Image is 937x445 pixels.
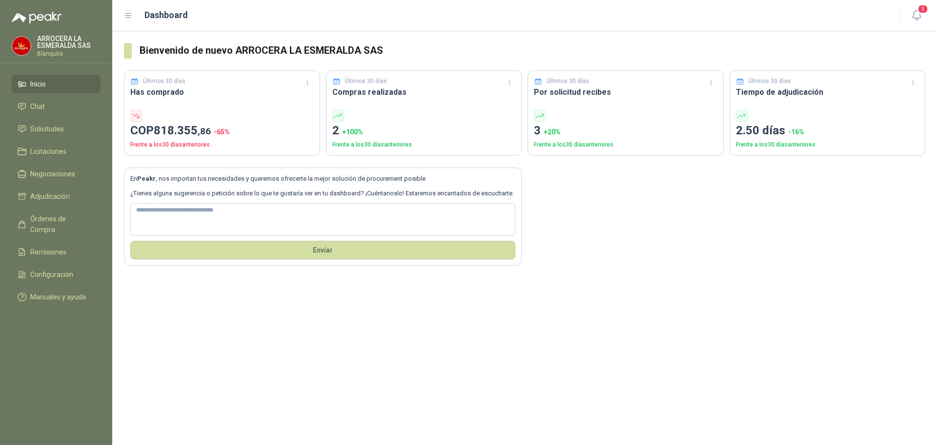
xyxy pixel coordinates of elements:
[534,122,717,140] p: 3
[332,140,516,149] p: Frente a los 30 días anteriores
[908,7,925,24] button: 3
[12,165,101,183] a: Negociaciones
[130,241,515,259] button: Envíar
[214,128,230,136] span: -65 %
[534,86,717,98] h3: Por solicitud recibes
[30,169,75,179] span: Negociaciones
[140,43,925,58] h3: Bienvenido de nuevo ARROCERA LA ESMERALDA SAS
[748,77,791,86] p: Últimos 30 días
[12,142,101,161] a: Licitaciones
[30,124,64,134] span: Solicitudes
[12,12,61,23] img: Logo peakr
[544,128,561,136] span: + 20 %
[332,86,516,98] h3: Compras realizadas
[143,77,185,86] p: Últimos 30 días
[736,140,919,149] p: Frente a los 30 días anteriores
[547,77,589,86] p: Últimos 30 días
[736,86,919,98] h3: Tiempo de adjudicación
[12,187,101,206] a: Adjudicación
[12,75,101,93] a: Inicio
[154,124,211,137] span: 818.355
[345,77,387,86] p: Últimos 30 días
[130,189,515,198] p: ¿Tienes alguna sugerencia o petición sobre lo que te gustaría ver en tu dashboard? ¡Cuéntanoslo! ...
[12,120,101,138] a: Solicitudes
[30,269,73,280] span: Configuración
[144,8,188,22] h1: Dashboard
[30,101,45,112] span: Chat
[534,140,717,149] p: Frente a los 30 días anteriores
[736,122,919,140] p: 2.50 días
[130,140,314,149] p: Frente a los 30 días anteriores
[198,126,211,137] span: ,86
[30,146,66,157] span: Licitaciones
[342,128,363,136] span: + 100 %
[12,97,101,116] a: Chat
[130,122,314,140] p: COP
[30,79,46,89] span: Inicio
[12,265,101,284] a: Configuración
[30,191,70,202] span: Adjudicación
[12,37,31,55] img: Company Logo
[37,35,101,49] p: ARROCERA LA ESMERALDA SAS
[12,243,101,261] a: Remisiones
[137,175,156,182] b: Peakr
[12,288,101,306] a: Manuales y ayuda
[130,174,515,184] p: En , nos importan tus necesidades y queremos ofrecerte la mejor solución de procurement posible.
[37,51,101,57] p: Blanquita
[130,86,314,98] h3: Has comprado
[30,292,86,302] span: Manuales y ayuda
[788,128,804,136] span: -16 %
[917,4,928,14] span: 3
[30,247,66,257] span: Remisiones
[332,122,516,140] p: 2
[30,213,91,235] span: Órdenes de Compra
[12,210,101,239] a: Órdenes de Compra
